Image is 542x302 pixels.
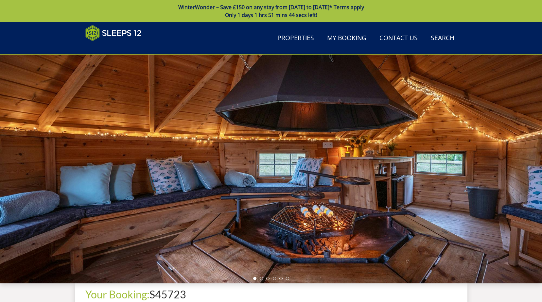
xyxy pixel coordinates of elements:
span: Only 1 days 1 hrs 51 mins 44 secs left! [225,11,317,19]
a: Search [428,31,457,46]
img: Sleeps 12 [85,25,142,41]
a: Properties [275,31,317,46]
iframe: Customer reviews powered by Trustpilot [82,45,151,51]
h1: S45723 [85,289,457,300]
a: Your Booking: [85,288,149,301]
a: Contact Us [377,31,420,46]
a: My Booking [324,31,369,46]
